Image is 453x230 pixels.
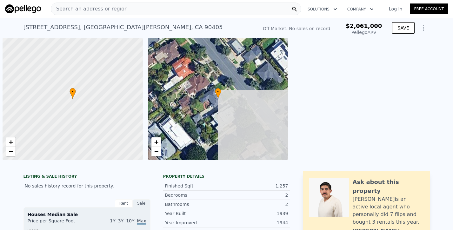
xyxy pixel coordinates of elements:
button: SAVE [392,22,414,34]
span: 1Y [110,218,115,223]
button: Company [342,3,379,15]
span: 10Y [126,218,134,223]
div: • [215,88,221,99]
span: + [154,138,158,146]
a: Zoom out [6,147,16,156]
div: Price per Square Foot [28,218,87,228]
div: 1939 [227,210,288,217]
a: Log In [381,6,410,12]
div: Property details [163,174,290,179]
div: Pellego ARV [346,29,382,36]
a: Zoom in [6,137,16,147]
span: Search an address or region [51,5,128,13]
div: Sale [133,199,150,207]
div: Ask about this property [353,178,423,195]
div: 2 [227,201,288,207]
div: [PERSON_NAME]is an active local agent who personally did 7 flips and bought 3 rentals this year. [353,195,423,226]
span: 3Y [118,218,123,223]
div: [STREET_ADDRESS] , [GEOGRAPHIC_DATA][PERSON_NAME] , CA 90405 [23,23,223,32]
div: • [70,88,76,99]
div: No sales history record for this property. [23,180,150,192]
span: $2,061,000 [346,23,382,29]
div: Rent [115,199,133,207]
span: • [215,89,221,95]
div: Year Built [165,210,227,217]
div: Bathrooms [165,201,227,207]
div: Off Market. No sales on record [263,25,330,32]
span: Max [137,218,146,225]
div: 2 [227,192,288,198]
a: Zoom out [151,147,161,156]
span: − [9,148,13,155]
a: Zoom in [151,137,161,147]
div: 1944 [227,220,288,226]
img: Pellego [5,4,41,13]
span: + [9,138,13,146]
div: LISTING & SALE HISTORY [23,174,150,180]
div: Houses Median Sale [28,211,146,218]
div: Bedrooms [165,192,227,198]
button: Solutions [303,3,342,15]
div: Year Improved [165,220,227,226]
div: Finished Sqft [165,183,227,189]
button: Show Options [417,22,430,34]
span: • [70,89,76,95]
a: Free Account [410,3,448,14]
div: 1,257 [227,183,288,189]
span: − [154,148,158,155]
